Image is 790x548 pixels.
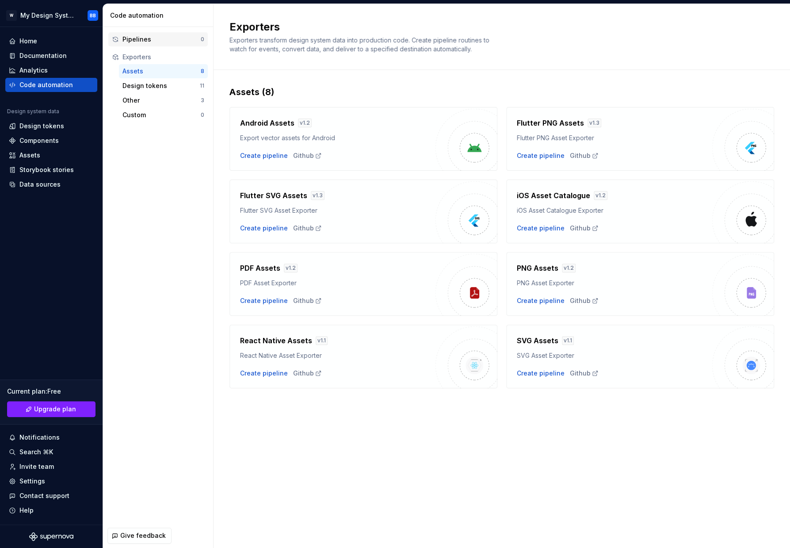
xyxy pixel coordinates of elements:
a: Home [5,34,97,48]
a: Storybook stories [5,163,97,177]
div: Create pipeline [240,151,288,160]
div: Github [570,369,599,378]
div: v 1.2 [562,264,576,272]
a: Other3 [119,93,208,107]
span: Give feedback [120,531,166,540]
a: Github [570,224,599,233]
h4: Flutter PNG Assets [517,118,584,128]
div: Custom [122,111,201,119]
div: React Native Asset Exporter [240,351,435,360]
button: Notifications [5,430,97,445]
div: Analytics [19,66,48,75]
button: Create pipeline [240,369,288,378]
div: Notifications [19,433,60,442]
button: WMy Design SystemBB [2,6,101,25]
a: Supernova Logo [29,532,73,541]
a: Upgrade plan [7,401,95,417]
div: v 1.2 [284,264,298,272]
a: Settings [5,474,97,488]
button: Design tokens11 [119,79,208,93]
div: Exporters [122,53,204,61]
a: Design tokens [5,119,97,133]
h4: React Native Assets [240,335,312,346]
button: Assets8 [119,64,208,78]
div: Assets [19,151,40,160]
a: Github [293,224,322,233]
a: Github [293,369,322,378]
button: Contact support [5,489,97,503]
h4: PNG Assets [517,263,558,273]
div: Components [19,136,59,145]
div: v 1.2 [594,191,607,200]
div: iOS Asset Catalogue Exporter [517,206,712,215]
div: PDF Asset Exporter [240,279,435,287]
button: Create pipeline [517,369,565,378]
h2: Exporters [229,20,763,34]
div: 8 [201,68,204,75]
button: Create pipeline [240,224,288,233]
button: Pipelines0 [108,32,208,46]
div: Settings [19,477,45,486]
a: Invite team [5,460,97,474]
h4: Android Assets [240,118,294,128]
div: Create pipeline [517,296,565,305]
a: Components [5,134,97,148]
div: Pipelines [122,35,201,44]
div: v 1.1 [316,336,328,345]
a: Github [293,151,322,160]
a: Analytics [5,63,97,77]
div: BB [90,12,96,19]
div: W [6,10,17,21]
h4: iOS Asset Catalogue [517,190,590,201]
div: Code automation [19,80,73,89]
div: Invite team [19,462,54,471]
div: My Design System [20,11,77,20]
div: Storybook stories [19,165,74,174]
button: Search ⌘K [5,445,97,459]
div: Design tokens [122,81,200,90]
button: Help [5,503,97,517]
div: Contact support [19,491,69,500]
h4: SVG Assets [517,335,558,346]
div: Create pipeline [517,151,565,160]
a: Github [570,151,599,160]
div: v 1.2 [298,119,312,127]
a: Github [293,296,322,305]
div: Export vector assets for Android [240,134,435,142]
div: Design tokens [19,122,64,130]
a: Documentation [5,49,97,63]
div: PNG Asset Exporter [517,279,712,287]
div: 0 [201,36,204,43]
a: Github [570,296,599,305]
div: v 1.3 [311,191,324,200]
a: Assets [5,148,97,162]
div: Design system data [7,108,59,115]
div: Home [19,37,37,46]
div: Search ⌘K [19,448,53,456]
h4: Flutter SVG Assets [240,190,307,201]
div: Flutter SVG Asset Exporter [240,206,435,215]
div: v 1.1 [562,336,574,345]
button: Give feedback [107,528,172,544]
h4: PDF Assets [240,263,280,273]
div: Documentation [19,51,67,60]
div: 11 [200,82,204,89]
button: Create pipeline [517,224,565,233]
div: Help [19,506,34,515]
div: Create pipeline [240,296,288,305]
div: v 1.3 [588,119,601,127]
div: Current plan : Free [7,387,95,396]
